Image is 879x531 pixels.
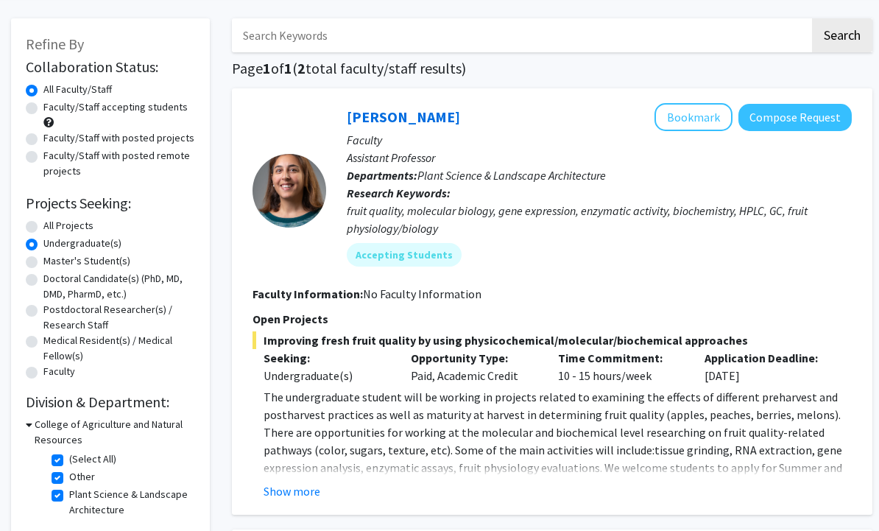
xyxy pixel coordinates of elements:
label: Master's Student(s) [43,253,130,269]
h2: Projects Seeking: [26,194,195,212]
p: Faculty [347,131,852,149]
label: Faculty/Staff accepting students [43,99,188,115]
p: Assistant Professor [347,149,852,166]
p: Open Projects [253,310,852,328]
b: Departments: [347,168,417,183]
h2: Collaboration Status: [26,58,195,76]
label: Undergraduate(s) [43,236,121,251]
button: Add Macarena Farcuh Yuri to Bookmarks [654,103,732,131]
div: [DATE] [693,349,841,384]
label: Plant Science & Landscape Architecture [69,487,191,518]
label: All Faculty/Staff [43,82,112,97]
iframe: Chat [11,465,63,520]
label: Faculty/Staff with posted projects [43,130,194,146]
p: Seeking: [264,349,389,367]
span: 2 [297,59,306,77]
label: Faculty/Staff with posted remote projects [43,148,195,179]
h3: College of Agriculture and Natural Resources [35,417,195,448]
p: Opportunity Type: [411,349,536,367]
label: All Projects [43,218,93,233]
label: Postdoctoral Researcher(s) / Research Staff [43,302,195,333]
p: Time Commitment: [558,349,683,367]
div: Paid, Academic Credit [400,349,547,384]
label: (Select All) [69,451,116,467]
label: Faculty [43,364,75,379]
button: Show more [264,482,320,500]
div: Undergraduate(s) [264,367,389,384]
div: fruit quality, molecular biology, gene expression, enzymatic activity, biochemistry, HPLC, GC, fr... [347,202,852,237]
span: 1 [284,59,292,77]
mat-chip: Accepting Students [347,243,462,267]
span: 1 [263,59,271,77]
input: Search Keywords [232,18,810,52]
p: Application Deadline: [705,349,830,367]
h2: Division & Department: [26,393,195,411]
label: Medical Resident(s) / Medical Fellow(s) [43,333,195,364]
b: Research Keywords: [347,186,451,200]
button: Search [812,18,872,52]
button: Compose Request to Macarena Farcuh Yuri [738,104,852,131]
label: Other [69,469,95,485]
span: Improving fresh fruit quality by using physicochemical/molecular/biochemical approaches [253,331,852,349]
span: No Faculty Information [363,286,481,301]
div: 10 - 15 hours/week [547,349,694,384]
h1: Page of ( total faculty/staff results) [232,60,872,77]
span: The undergraduate student will be working in projects related to examining the effects of differe... [264,390,842,510]
span: Refine By [26,35,84,53]
b: Faculty Information: [253,286,363,301]
span: Plant Science & Landscape Architecture [417,168,606,183]
label: Doctoral Candidate(s) (PhD, MD, DMD, PharmD, etc.) [43,271,195,302]
a: [PERSON_NAME] [347,108,460,126]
